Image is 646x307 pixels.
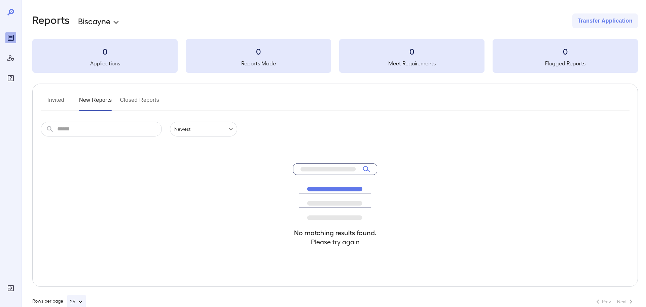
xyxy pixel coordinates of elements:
h4: Please try again [293,237,377,246]
button: Transfer Application [572,13,638,28]
h4: No matching results found. [293,228,377,237]
button: Invited [41,95,71,111]
summary: 0Applications0Reports Made0Meet Requirements0Flagged Reports [32,39,638,73]
h5: Reports Made [186,59,331,67]
div: Newest [170,122,237,136]
button: New Reports [79,95,112,111]
h2: Reports [32,13,70,28]
h5: Applications [32,59,178,67]
div: Reports [5,32,16,43]
div: FAQ [5,73,16,84]
nav: pagination navigation [591,296,638,307]
h3: 0 [32,46,178,57]
h5: Meet Requirements [339,59,485,67]
h3: 0 [186,46,331,57]
h5: Flagged Reports [493,59,638,67]
div: Log Out [5,283,16,294]
div: Manage Users [5,53,16,63]
button: Closed Reports [120,95,159,111]
h3: 0 [339,46,485,57]
h3: 0 [493,46,638,57]
p: Biscayne [78,16,110,26]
